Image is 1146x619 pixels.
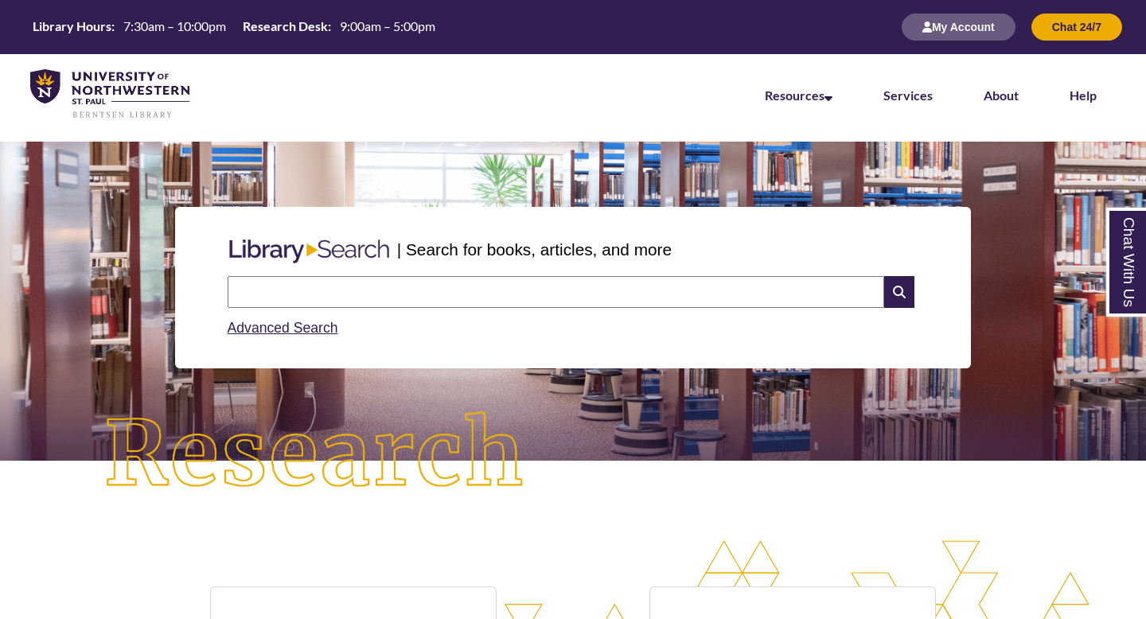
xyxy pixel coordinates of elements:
a: Help [1070,88,1097,103]
th: Research Desk: [236,18,333,35]
a: Chat 24/7 [1031,20,1122,33]
p: | Search for books, articles, and more [397,237,672,262]
span: 9:00am – 5:00pm [340,18,435,33]
a: Advanced Search [228,320,338,336]
i: Search [884,276,914,308]
span: 7:30am – 10:00pm [123,18,226,33]
a: About [984,88,1019,103]
a: Resources [765,88,832,103]
th: Library Hours: [26,18,117,35]
img: Libary Search [221,233,397,270]
img: Research [57,365,573,544]
a: Hours Today [26,18,442,37]
table: Hours Today [26,18,442,35]
a: My Account [902,20,1015,33]
a: Services [883,88,933,103]
button: Chat 24/7 [1031,14,1122,41]
img: UNWSP Library Logo [30,69,189,119]
button: My Account [902,14,1015,41]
